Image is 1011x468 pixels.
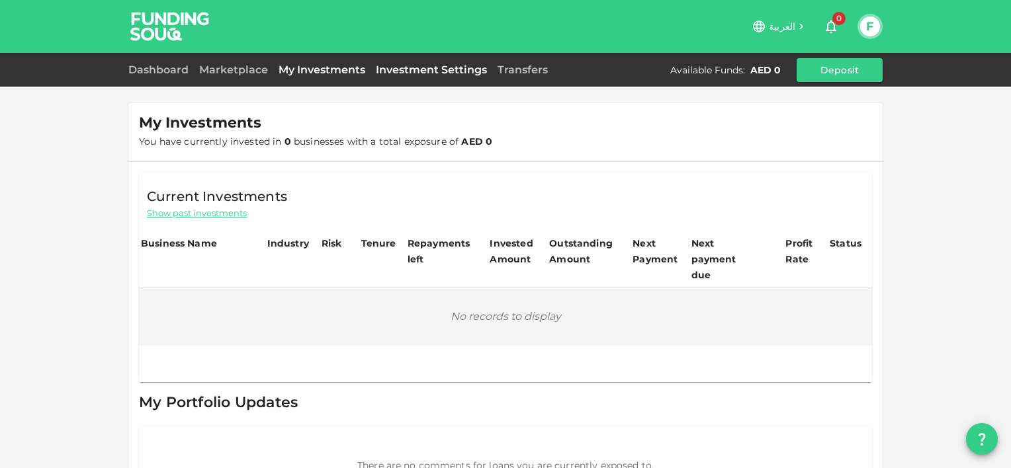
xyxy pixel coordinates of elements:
[785,235,826,267] div: Profit Rate
[140,289,871,344] div: No records to display
[147,186,287,207] span: Current Investments
[267,235,309,251] div: Industry
[194,63,273,76] a: Marketplace
[273,63,371,76] a: My Investments
[691,235,758,283] div: Next payment due
[322,235,348,251] div: Risk
[830,235,863,251] div: Status
[361,235,396,251] div: Tenure
[633,235,687,267] div: Next Payment
[139,393,298,411] span: My Portfolio Updates
[141,235,217,251] div: Business Name
[285,136,291,147] strong: 0
[490,235,545,267] div: Invested Amount
[670,63,745,77] div: Available Funds :
[408,235,474,267] div: Repayments left
[966,423,998,455] button: question
[147,207,247,219] span: Show past investments
[492,63,553,76] a: Transfers
[818,13,844,40] button: 0
[139,114,261,132] span: My Investments
[797,58,883,82] button: Deposit
[461,136,492,147] strong: AED 0
[750,63,781,77] div: AED 0
[549,235,615,267] div: Outstanding Amount
[139,136,492,147] span: You have currently invested in businesses with a total exposure of
[128,63,194,76] a: Dashboard
[832,12,846,25] span: 0
[371,63,492,76] a: Investment Settings
[860,17,880,36] button: F
[769,20,795,32] span: العربية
